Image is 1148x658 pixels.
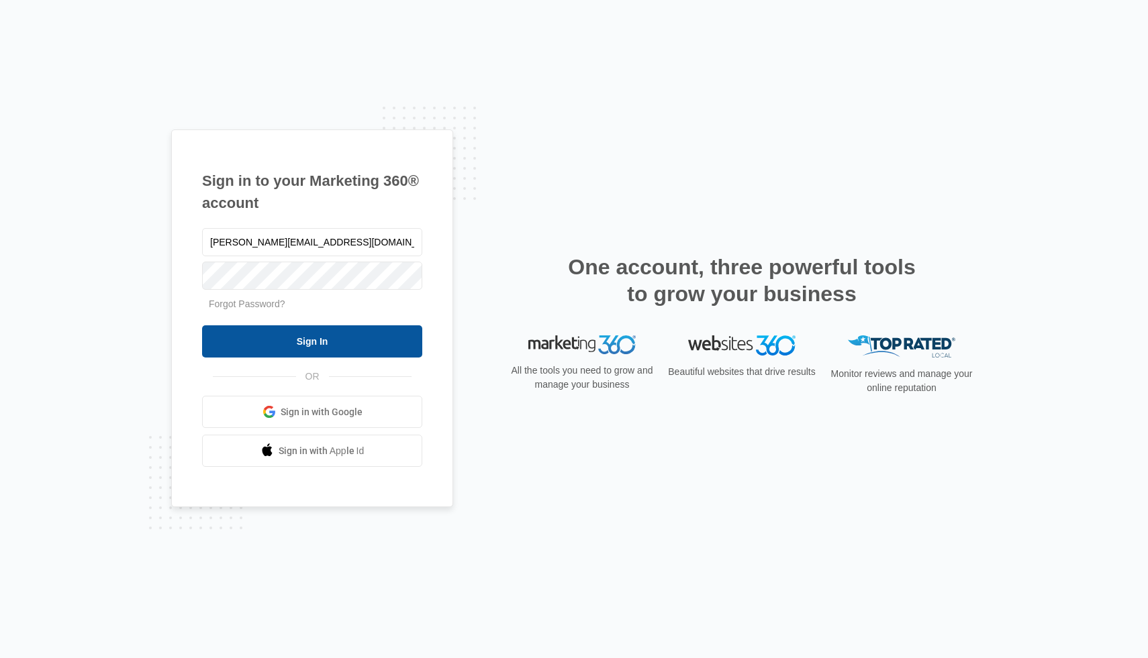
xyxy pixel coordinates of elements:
[281,405,363,419] span: Sign in with Google
[564,254,920,307] h2: One account, three powerful tools to grow your business
[688,335,796,355] img: Websites 360
[202,396,422,428] a: Sign in with Google
[667,365,817,379] p: Beautiful websites that drive results
[202,228,422,256] input: Email
[202,170,422,214] h1: Sign in to your Marketing 360® account
[202,325,422,358] input: Sign In
[279,444,365,458] span: Sign in with Apple Id
[202,435,422,467] a: Sign in with Apple Id
[209,298,285,309] a: Forgot Password?
[296,370,329,384] span: OR
[826,367,977,395] p: Monitor reviews and manage your online reputation
[507,364,657,392] p: All the tools you need to grow and manage your business
[848,335,955,358] img: Top Rated Local
[528,335,636,354] img: Marketing 360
